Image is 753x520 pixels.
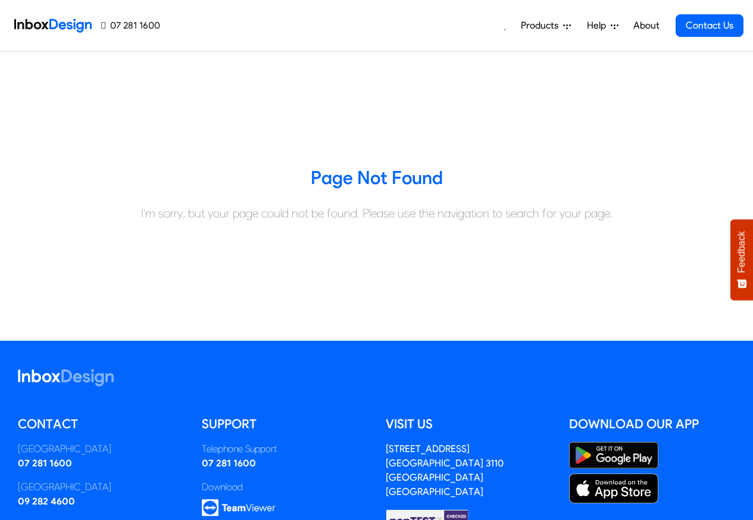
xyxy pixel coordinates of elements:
[516,14,576,38] a: Products
[202,457,256,469] a: 07 281 1600
[18,442,184,456] div: [GEOGRAPHIC_DATA]
[569,415,735,433] h5: Download our App
[202,499,276,516] img: logo_teamviewer.svg
[736,231,747,273] span: Feedback
[730,219,753,300] button: Feedback - Show survey
[569,442,658,469] img: Google Play Store
[676,14,743,37] a: Contact Us
[18,480,184,494] div: [GEOGRAPHIC_DATA]
[18,415,184,433] h5: Contact
[9,166,744,190] h3: Page Not Found
[521,18,563,33] span: Products
[101,18,160,33] a: 07 281 1600
[9,204,744,222] div: I'm sorry, but your page could not be found. Please use the navigation to search for your page.
[202,415,368,433] h5: Support
[386,443,504,497] a: [STREET_ADDRESS][GEOGRAPHIC_DATA] 3110[GEOGRAPHIC_DATA][GEOGRAPHIC_DATA]
[18,457,72,469] a: 07 281 1600
[18,369,114,387] img: logo_inboxdesign_white.svg
[582,14,623,38] a: Help
[386,443,504,497] address: [STREET_ADDRESS] [GEOGRAPHIC_DATA] 3110 [GEOGRAPHIC_DATA] [GEOGRAPHIC_DATA]
[630,14,663,38] a: About
[587,18,611,33] span: Help
[202,442,368,456] div: Telephone Support
[18,496,75,507] a: 09 282 4600
[202,480,368,494] div: Download
[386,415,552,433] h5: Visit us
[569,474,658,503] img: Apple App Store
